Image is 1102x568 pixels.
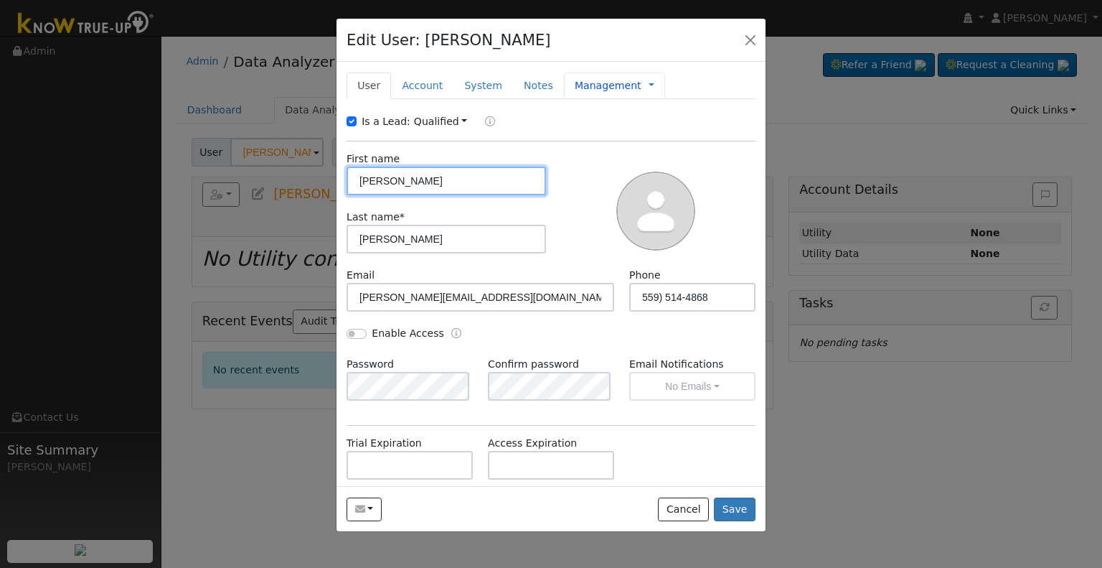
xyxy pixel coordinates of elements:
[451,326,461,343] a: Enable Access
[488,357,579,372] label: Confirm password
[347,116,357,126] input: Is a Lead:
[347,268,375,283] label: Email
[347,29,551,52] h4: Edit User: [PERSON_NAME]
[347,498,382,522] button: greg_grizzell@yahoo.com
[414,116,468,127] a: Qualified
[362,114,410,129] label: Is a Lead:
[575,78,641,93] a: Management
[629,268,661,283] label: Phone
[488,436,577,451] label: Access Expiration
[453,73,513,99] a: System
[714,498,755,522] button: Save
[391,73,453,99] a: Account
[347,436,422,451] label: Trial Expiration
[372,326,444,341] label: Enable Access
[474,114,495,131] a: Lead
[347,210,405,225] label: Last name
[400,211,405,223] span: Required
[347,73,391,99] a: User
[513,73,564,99] a: Notes
[347,357,394,372] label: Password
[629,357,755,372] label: Email Notifications
[347,152,400,167] label: First name
[658,498,709,522] button: Cancel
